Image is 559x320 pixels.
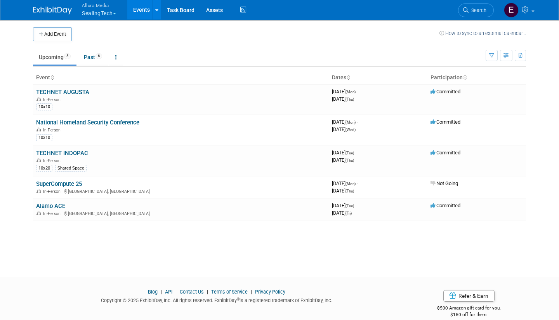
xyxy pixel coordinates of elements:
[332,157,354,163] span: [DATE]
[463,74,467,80] a: Sort by Participation Type
[332,188,354,194] span: [DATE]
[33,71,329,84] th: Event
[95,53,102,59] span: 6
[43,189,63,194] span: In-Person
[332,180,358,186] span: [DATE]
[329,71,427,84] th: Dates
[78,50,108,65] a: Past6
[55,165,87,172] div: Shared Space
[205,289,210,295] span: |
[431,180,458,186] span: Not Going
[332,119,358,125] span: [DATE]
[50,74,54,80] a: Sort by Event Name
[43,97,63,102] span: In-Person
[431,119,460,125] span: Committed
[43,128,63,133] span: In-Person
[36,180,82,187] a: SuperCompute 25
[332,89,358,94] span: [DATE]
[43,211,63,216] span: In-Person
[332,210,352,216] span: [DATE]
[431,203,460,208] span: Committed
[211,289,248,295] a: Terms of Service
[36,165,52,172] div: 10x20
[249,289,254,295] span: |
[36,134,52,141] div: 10x10
[33,50,76,65] a: Upcoming5
[36,89,89,96] a: TECHNET AUGUSTA
[458,3,494,17] a: Search
[345,151,354,155] span: (Tue)
[332,150,356,156] span: [DATE]
[64,53,71,59] span: 5
[36,210,326,216] div: [GEOGRAPHIC_DATA], [GEOGRAPHIC_DATA]
[411,300,526,318] div: $500 Amazon gift card for you,
[332,203,356,208] span: [DATE]
[36,158,41,162] img: In-Person Event
[355,203,356,208] span: -
[355,150,356,156] span: -
[332,96,354,102] span: [DATE]
[332,126,356,132] span: [DATE]
[43,158,63,163] span: In-Person
[345,90,356,94] span: (Mon)
[36,211,41,215] img: In-Person Event
[431,89,460,94] span: Committed
[411,311,526,318] div: $150 off for them.
[504,3,519,17] img: Eric Thompson
[469,7,486,13] span: Search
[33,7,72,14] img: ExhibitDay
[443,290,495,302] a: Refer & Earn
[357,119,358,125] span: -
[345,128,356,132] span: (Wed)
[346,74,350,80] a: Sort by Start Date
[357,89,358,94] span: -
[36,203,65,210] a: Alamo ACE
[165,289,172,295] a: API
[345,189,354,193] span: (Thu)
[345,204,354,208] span: (Tue)
[180,289,204,295] a: Contact Us
[345,158,354,163] span: (Thu)
[357,180,358,186] span: -
[33,27,72,41] button: Add Event
[33,295,400,304] div: Copyright © 2025 ExhibitDay, Inc. All rights reserved. ExhibitDay is a registered trademark of Ex...
[36,97,41,101] img: In-Person Event
[431,150,460,156] span: Committed
[255,289,285,295] a: Privacy Policy
[345,120,356,124] span: (Mon)
[82,1,116,9] span: Allura Media
[345,182,356,186] span: (Mon)
[36,103,52,110] div: 10x10
[345,211,352,215] span: (Fri)
[427,71,526,84] th: Participation
[159,289,164,295] span: |
[36,150,88,157] a: TECHNET INDOPAC
[36,119,139,126] a: National Homeland Security Conference
[36,128,41,131] img: In-Person Event
[439,30,526,36] a: How to sync to an external calendar...
[36,189,41,193] img: In-Person Event
[345,97,354,101] span: (Thu)
[174,289,179,295] span: |
[36,188,326,194] div: [GEOGRAPHIC_DATA], [GEOGRAPHIC_DATA]
[237,297,240,301] sup: ®
[148,289,158,295] a: Blog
